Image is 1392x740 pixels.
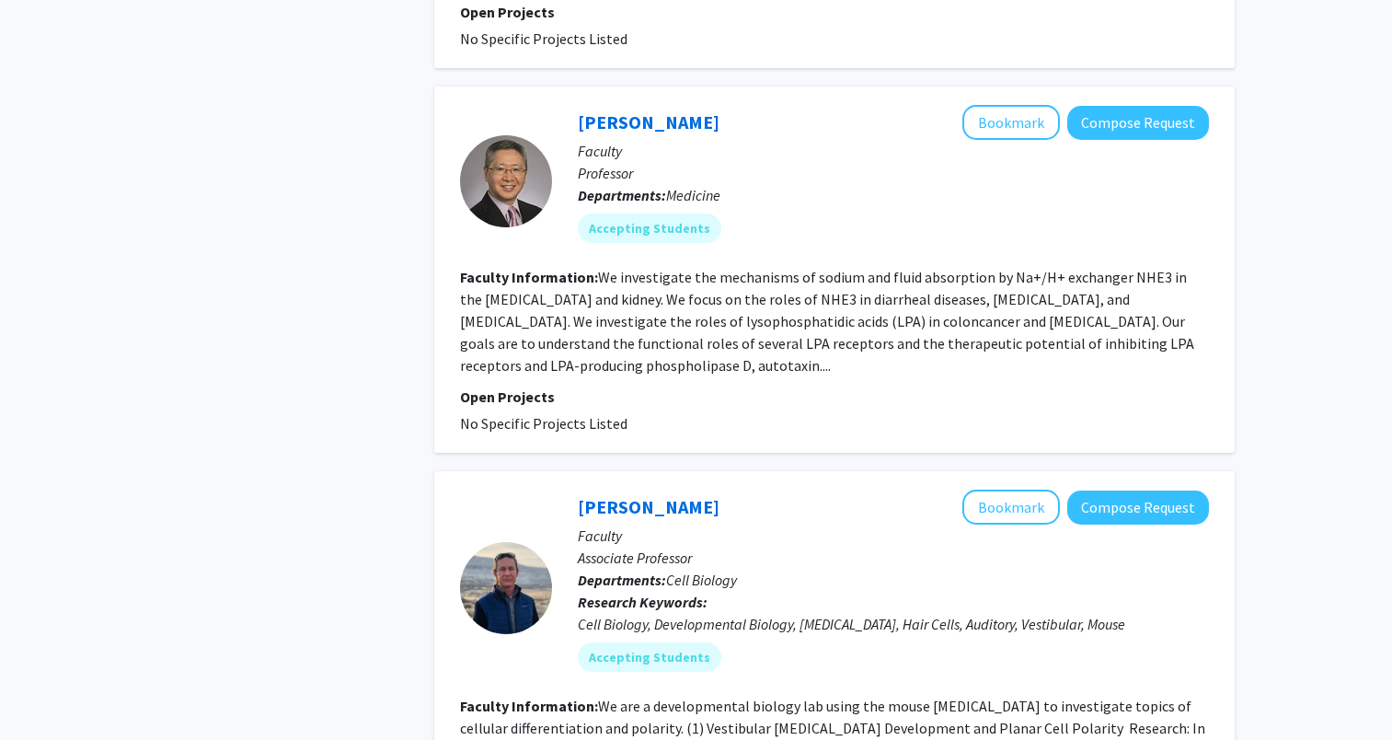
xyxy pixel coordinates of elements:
[578,495,719,518] a: [PERSON_NAME]
[578,110,719,133] a: [PERSON_NAME]
[578,525,1209,547] p: Faculty
[578,593,708,611] b: Research Keywords:
[460,386,1209,408] p: Open Projects
[578,162,1209,184] p: Professor
[460,29,627,48] span: No Specific Projects Listed
[578,613,1209,635] div: Cell Biology, Developmental Biology, [MEDICAL_DATA], Hair Cells, Auditory, Vestibular, Mouse
[578,140,1209,162] p: Faculty
[578,547,1209,569] p: Associate Professor
[578,571,666,589] b: Departments:
[578,642,721,672] mat-chip: Accepting Students
[460,414,627,433] span: No Specific Projects Listed
[666,186,720,204] span: Medicine
[460,268,1194,375] fg-read-more: We investigate the mechanisms of sodium and fluid absorption by Na+/H+ exchanger NHE3 in the [MED...
[962,490,1060,525] button: Add Michael Deans to Bookmarks
[578,186,666,204] b: Departments:
[666,571,737,589] span: Cell Biology
[460,1,1209,23] p: Open Projects
[14,657,78,726] iframe: Chat
[578,214,721,243] mat-chip: Accepting Students
[460,697,598,715] b: Faculty Information:
[962,105,1060,140] button: Add Changhyon Yun to Bookmarks
[460,268,598,286] b: Faculty Information:
[1067,106,1209,140] button: Compose Request to Changhyon Yun
[1067,491,1209,525] button: Compose Request to Michael Deans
